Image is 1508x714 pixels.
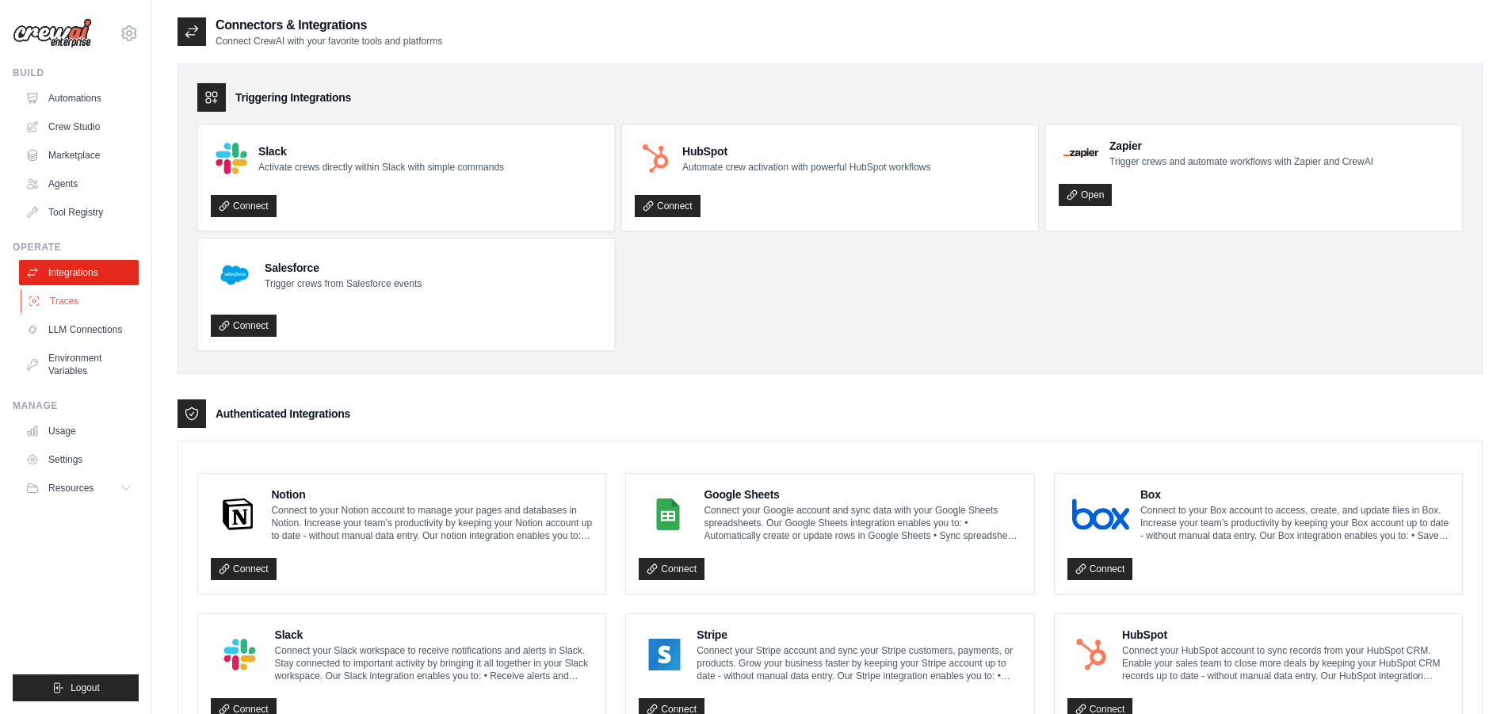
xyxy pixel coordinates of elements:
[265,277,422,290] p: Trigger crews from Salesforce events
[19,171,139,197] a: Agents
[271,487,593,502] h4: Notion
[216,35,442,48] p: Connect CrewAI with your favorite tools and platforms
[1059,184,1112,206] a: Open
[1140,504,1449,542] p: Connect to your Box account to access, create, and update files in Box. Increase your team’s prod...
[643,639,685,670] img: Stripe Logo
[258,143,504,159] h4: Slack
[211,195,277,217] a: Connect
[19,475,139,501] button: Resources
[216,498,260,530] img: Notion Logo
[21,288,140,314] a: Traces
[704,504,1021,542] p: Connect your Google account and sync data with your Google Sheets spreadsheets. Our Google Sheets...
[704,487,1021,502] h4: Google Sheets
[216,143,247,174] img: Slack Logo
[682,161,930,174] p: Automate crew activation with powerful HubSpot workflows
[19,418,139,444] a: Usage
[643,498,693,530] img: Google Sheets Logo
[1140,487,1449,502] h4: Box
[1072,639,1111,670] img: HubSpot Logo
[216,16,442,35] h2: Connectors & Integrations
[1109,138,1373,154] h4: Zapier
[682,143,930,159] h4: HubSpot
[216,639,264,670] img: Slack Logo
[275,644,594,682] p: Connect your Slack workspace to receive notifications and alerts in Slack. Stay connected to impo...
[639,143,671,174] img: HubSpot Logo
[211,315,277,337] a: Connect
[1122,644,1449,682] p: Connect your HubSpot account to sync records from your HubSpot CRM. Enable your sales team to clo...
[271,504,593,542] p: Connect to your Notion account to manage your pages and databases in Notion. Increase your team’s...
[1109,155,1373,168] p: Trigger crews and automate workflows with Zapier and CrewAI
[216,256,254,294] img: Salesforce Logo
[19,200,139,225] a: Tool Registry
[216,406,350,422] h3: Authenticated Integrations
[13,399,139,412] div: Manage
[235,90,351,105] h3: Triggering Integrations
[211,558,277,580] a: Connect
[19,260,139,285] a: Integrations
[1122,627,1449,643] h4: HubSpot
[265,260,422,276] h4: Salesforce
[19,447,139,472] a: Settings
[697,644,1021,682] p: Connect your Stripe account and sync your Stripe customers, payments, or products. Grow your busi...
[13,18,92,48] img: Logo
[48,482,94,494] span: Resources
[19,114,139,139] a: Crew Studio
[71,682,100,694] span: Logout
[13,241,139,254] div: Operate
[1063,148,1098,158] img: Zapier Logo
[13,67,139,79] div: Build
[19,143,139,168] a: Marketplace
[275,627,594,643] h4: Slack
[1067,558,1133,580] a: Connect
[639,558,704,580] a: Connect
[635,195,701,217] a: Connect
[13,674,139,701] button: Logout
[697,627,1021,643] h4: Stripe
[1072,498,1129,530] img: Box Logo
[19,317,139,342] a: LLM Connections
[19,86,139,111] a: Automations
[258,161,504,174] p: Activate crews directly within Slack with simple commands
[19,346,139,384] a: Environment Variables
